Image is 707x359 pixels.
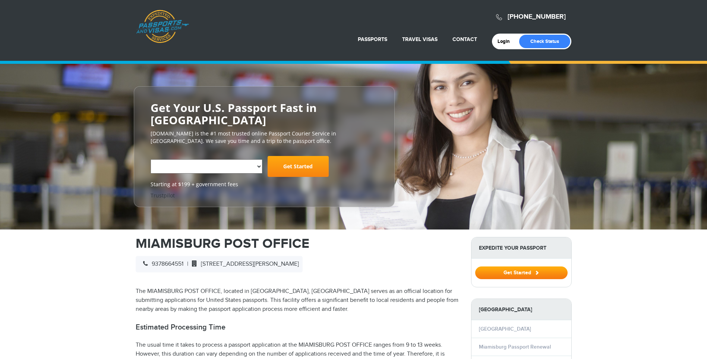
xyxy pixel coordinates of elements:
[471,299,571,320] strong: [GEOGRAPHIC_DATA]
[475,269,568,275] a: Get Started
[136,10,189,43] a: Passports & [DOMAIN_NAME]
[358,36,387,43] a: Passports
[508,13,566,21] a: [PHONE_NUMBER]
[475,266,568,279] button: Get Started
[136,323,460,332] h2: Estimated Processing Time
[268,156,329,177] a: Get Started
[188,260,299,268] span: [STREET_ADDRESS][PERSON_NAME]
[479,326,531,332] a: [GEOGRAPHIC_DATA]
[151,102,378,126] h2: Get Your U.S. Passport Fast in [GEOGRAPHIC_DATA]
[519,35,570,48] a: Check Status
[151,130,378,145] p: [DOMAIN_NAME] is the #1 most trusted online Passport Courier Service in [GEOGRAPHIC_DATA]. We sav...
[151,181,378,188] span: Starting at $199 + government fees
[139,260,183,268] span: 9378664551
[136,256,303,272] div: |
[151,192,175,199] a: Trustpilot
[452,36,477,43] a: Contact
[136,287,460,314] p: The MIAMISBURG POST OFFICE, located in [GEOGRAPHIC_DATA], [GEOGRAPHIC_DATA] serves as an official...
[402,36,438,43] a: Travel Visas
[136,237,460,250] h1: MIAMISBURG POST OFFICE
[471,237,571,259] strong: Expedite Your Passport
[479,344,551,350] a: Miamisburg Passport Renewal
[498,38,515,44] a: Login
